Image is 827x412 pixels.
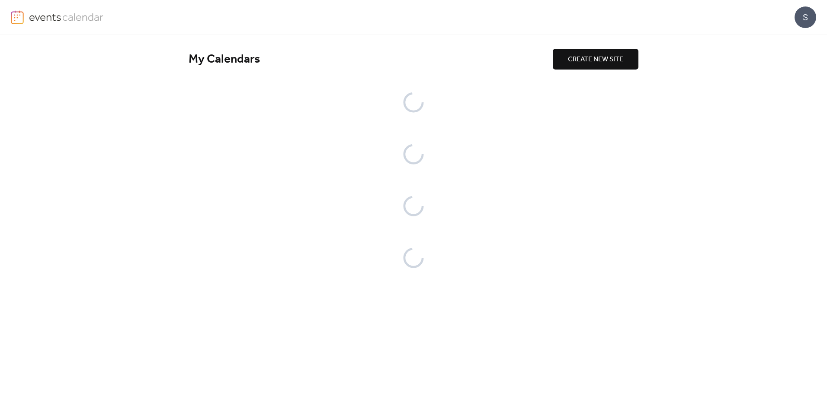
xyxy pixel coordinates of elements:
img: logo-type [29,10,104,23]
img: logo [11,10,24,24]
div: S [795,6,816,28]
button: CREATE NEW SITE [553,49,638,70]
span: CREATE NEW SITE [568,54,623,65]
div: My Calendars [189,52,553,67]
